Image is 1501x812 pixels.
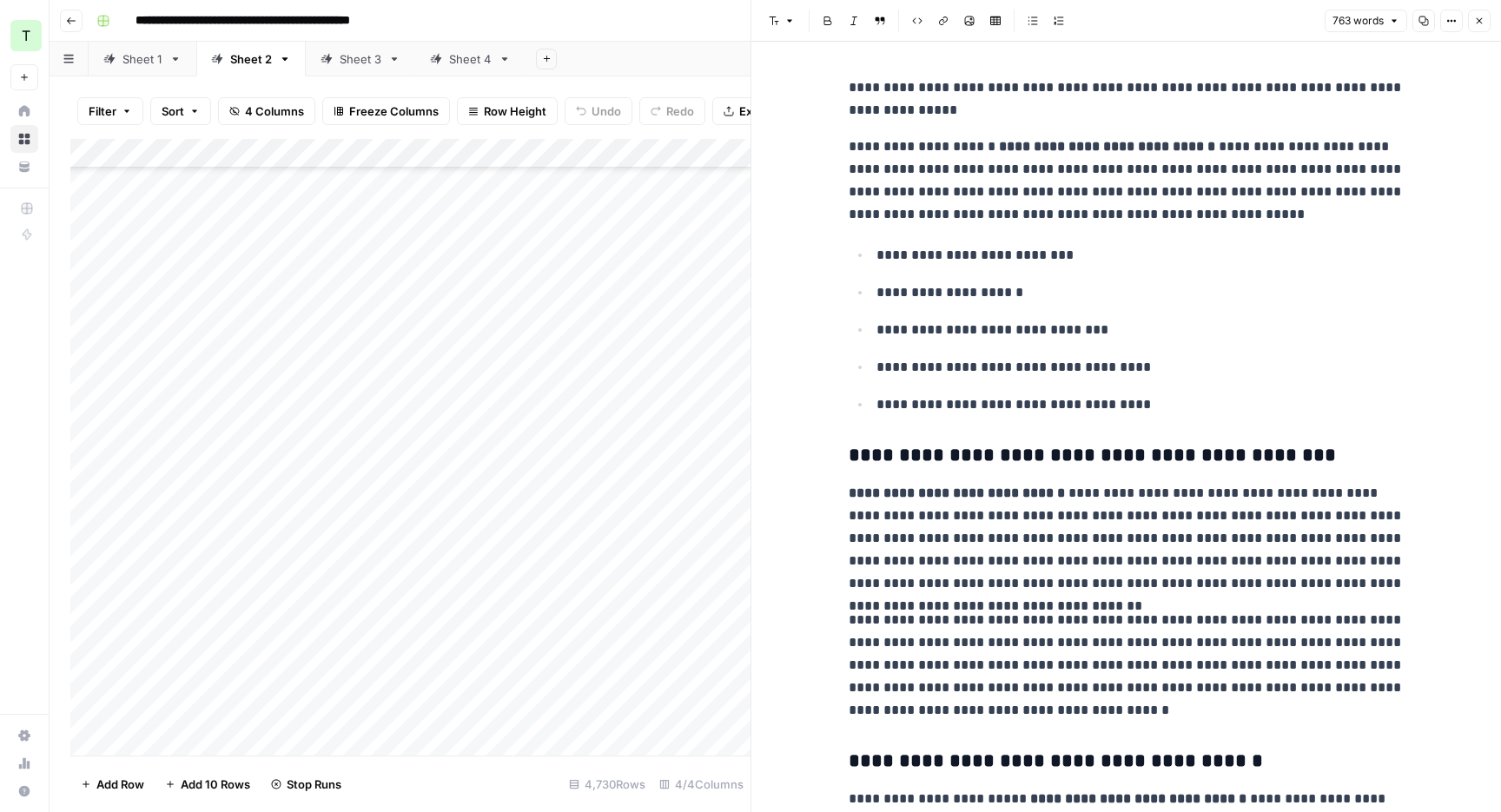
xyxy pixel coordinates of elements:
button: Add 10 Rows [155,770,261,798]
span: Add 10 Rows [181,776,250,793]
span: Filter [89,102,116,120]
span: Undo [592,102,621,120]
button: Filter [77,97,143,125]
a: Home [10,97,38,125]
div: Sheet 4 [449,50,492,68]
button: Freeze Columns [322,97,450,125]
span: Sort [162,102,184,120]
span: Freeze Columns [349,102,439,120]
button: Export CSV [712,97,812,125]
a: Browse [10,125,38,153]
a: Sheet 1 [89,42,196,76]
div: Sheet 1 [122,50,162,68]
button: Sort [150,97,211,125]
span: 4 Columns [245,102,304,120]
a: Sheet 2 [196,42,306,76]
button: Redo [639,97,705,125]
div: Sheet 2 [230,50,272,68]
span: Stop Runs [287,776,341,793]
button: Add Row [70,770,155,798]
button: Workspace: TY SEO Team [10,14,38,57]
a: Usage [10,749,38,777]
span: 763 words [1332,13,1384,29]
span: T [22,25,30,46]
div: 4,730 Rows [562,770,652,798]
div: 4/4 Columns [652,770,750,798]
button: Help + Support [10,777,38,805]
div: Sheet 3 [340,50,381,68]
a: Your Data [10,153,38,181]
button: 4 Columns [218,97,315,125]
a: Sheet 3 [306,42,415,76]
button: 763 words [1325,10,1407,32]
span: Row Height [484,102,546,120]
button: Undo [565,97,632,125]
a: Sheet 4 [415,42,526,76]
a: Settings [10,722,38,749]
button: Stop Runs [261,770,352,798]
button: Row Height [457,97,558,125]
span: Add Row [96,776,144,793]
span: Export CSV [739,102,801,120]
span: Redo [666,102,694,120]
